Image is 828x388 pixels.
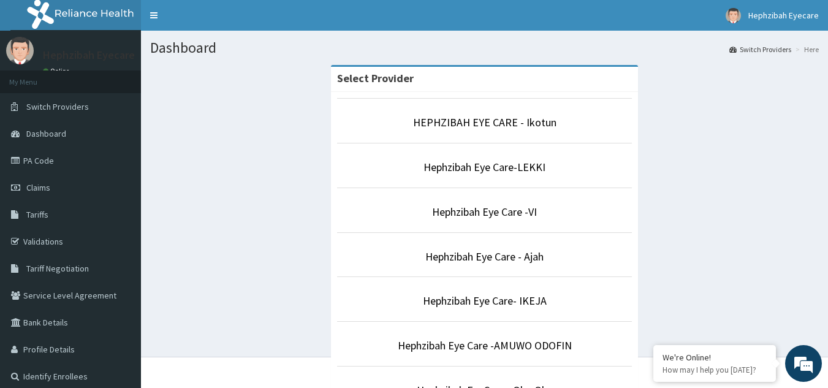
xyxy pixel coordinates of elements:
[26,182,50,193] span: Claims
[150,40,819,56] h1: Dashboard
[43,50,135,61] p: Hephzibah Eyecare
[43,67,72,75] a: Online
[337,71,414,85] strong: Select Provider
[432,205,537,219] a: Hephzibah Eye Care -VI
[748,10,819,21] span: Hephzibah Eyecare
[425,249,544,264] a: Hephzibah Eye Care - Ajah
[26,263,89,274] span: Tariff Negotiation
[423,160,545,174] a: Hephzibah Eye Care-LEKKI
[413,115,556,129] a: HEPHZIBAH EYE CARE - Ikotun
[26,101,89,112] span: Switch Providers
[423,294,547,308] a: Hephzibah Eye Care- IKEJA
[792,44,819,55] li: Here
[729,44,791,55] a: Switch Providers
[663,365,767,375] p: How may I help you today?
[726,8,741,23] img: User Image
[6,37,34,64] img: User Image
[663,352,767,363] div: We're Online!
[26,128,66,139] span: Dashboard
[398,338,572,352] a: Hephzibah Eye Care -AMUWO ODOFIN
[26,209,48,220] span: Tariffs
